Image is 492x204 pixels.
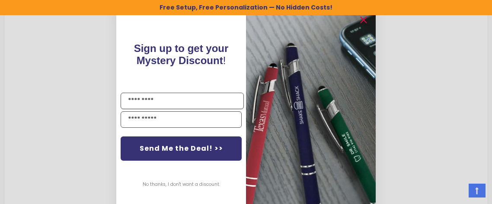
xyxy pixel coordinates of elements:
button: Close dialog [357,13,371,27]
span: ! [134,42,229,66]
button: Send Me the Deal! >> [121,136,242,161]
button: No thanks, I don't want a discount. [138,174,224,195]
span: Sign up to get your Mystery Discount [134,42,229,66]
